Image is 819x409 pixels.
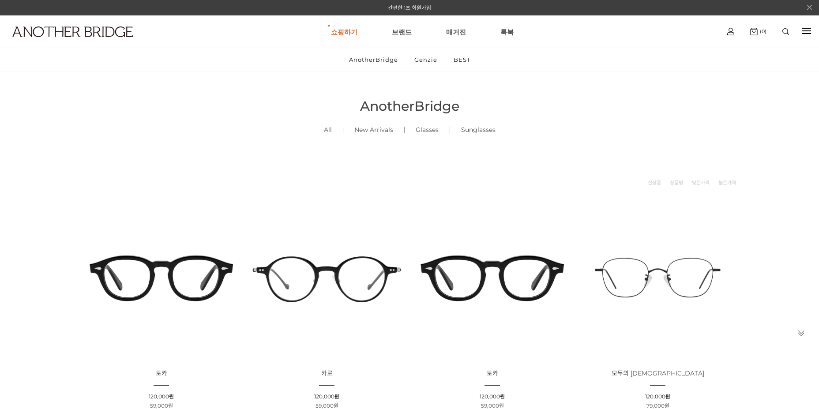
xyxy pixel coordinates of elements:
[500,16,514,48] a: 룩북
[314,393,339,400] span: 120,000원
[450,115,507,145] a: Sunglasses
[316,402,338,409] span: 59,000원
[446,48,478,71] a: BEST
[392,16,412,48] a: 브랜드
[413,198,572,357] img: 토카 아세테이트 안경 - 다양한 스타일에 맞는 뿔테 안경 이미지
[407,48,445,71] a: Genzie
[487,369,498,377] span: 토카
[343,115,404,145] a: New Arrivals
[156,369,167,377] span: 토카
[82,198,241,357] img: 토카 아세테이트 뿔테 안경 이미지
[578,198,737,357] img: 모두의 안경 - 다양한 크기에 맞춘 다용도 디자인 이미지
[446,16,466,48] a: 매거진
[727,28,734,35] img: cart
[645,393,670,400] span: 120,000원
[782,28,789,35] img: search
[12,26,133,37] img: logo
[646,402,669,409] span: 79,000원
[4,26,127,59] a: logo
[750,28,758,35] img: cart
[758,28,766,34] span: (0)
[612,369,704,377] span: 모두의 [DEMOGRAPHIC_DATA]
[342,48,406,71] a: AnotherBridge
[692,178,710,187] a: 낮은가격
[648,178,661,187] a: 신상품
[405,115,450,145] a: Glasses
[321,369,333,377] span: 카로
[156,370,167,377] a: 토카
[331,16,357,48] a: 쇼핑하기
[750,28,766,35] a: (0)
[487,370,498,377] a: 토카
[321,370,333,377] a: 카로
[149,393,174,400] span: 120,000원
[360,98,459,114] span: AnotherBridge
[718,178,736,187] a: 높은가격
[388,4,431,11] a: 간편한 1초 회원가입
[247,198,406,357] img: 카로 - 감각적인 디자인의 패션 아이템 이미지
[480,393,505,400] span: 120,000원
[670,178,683,187] a: 상품명
[313,115,343,145] a: All
[150,402,173,409] span: 59,000원
[612,370,704,377] a: 모두의 [DEMOGRAPHIC_DATA]
[481,402,504,409] span: 59,000원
